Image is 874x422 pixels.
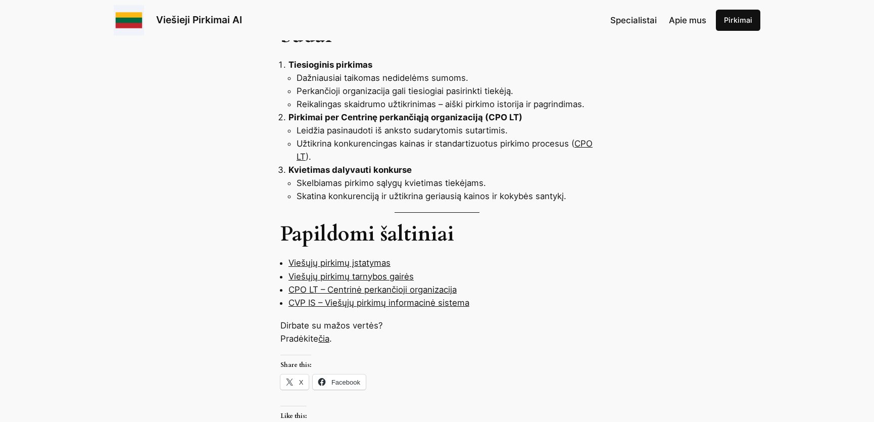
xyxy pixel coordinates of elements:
[280,374,309,390] a: X
[297,98,594,111] li: Reikalingas skaidrumo užtikrinimas – aiški pirkimo istorija ir pagrindimas.
[669,14,706,27] a: Apie mus
[669,15,706,25] span: Apie mus
[288,60,372,70] strong: Tiesioginis pirkimas
[297,138,593,162] a: CPO LT
[280,355,311,368] h3: Share this:
[318,334,329,344] a: čia
[288,165,412,175] strong: Kvietimas dalyvauti konkurse
[313,374,366,390] a: Facebook
[297,190,594,203] li: Skatina konkurenciją ir užtikrina geriausią kainos ir kokybės santykį.
[331,379,360,386] span: Facebook
[280,319,594,345] p: Dirbate su mažos vertės? Pradėkite .
[297,124,594,137] li: Leidžia pasinaudoti iš anksto sudarytomis sutartimis.
[297,84,594,98] li: Perkančioji organizacija gali tiesiogiai pasirinkti tiekėją.
[297,71,594,84] li: Dažniausiai taikomas nedidelėms sumoms.
[288,112,522,122] strong: Pirkimai per Centrinę perkančiąją organizaciją (CPO LT)
[610,15,657,25] span: Specialistai
[716,10,760,31] a: Pirkimai
[288,271,414,282] a: Viešųjų pirkimų tarnybos gairės
[288,285,457,295] a: CPO LT – Centrinė perkančioji organizacija
[288,298,469,308] a: CVP IS – Viešųjų pirkimų informacinė sistema
[288,258,391,268] a: Viešųjų pirkimų įstatymas
[297,137,594,163] li: Užtikrina konkurencingas kainas ir standartizuotus pirkimo procesus ( ).
[280,220,454,248] strong: Papildomi šaltiniai
[156,14,242,26] a: Viešieji Pirkimai AI
[299,379,304,386] span: X
[114,5,144,35] img: Viešieji pirkimai logo
[297,176,594,190] li: Skelbiamas pirkimo sąlygų kvietimas tiekėjams.
[280,406,307,419] h3: Like this:
[610,14,657,27] a: Specialistai
[610,14,706,27] nav: Navigation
